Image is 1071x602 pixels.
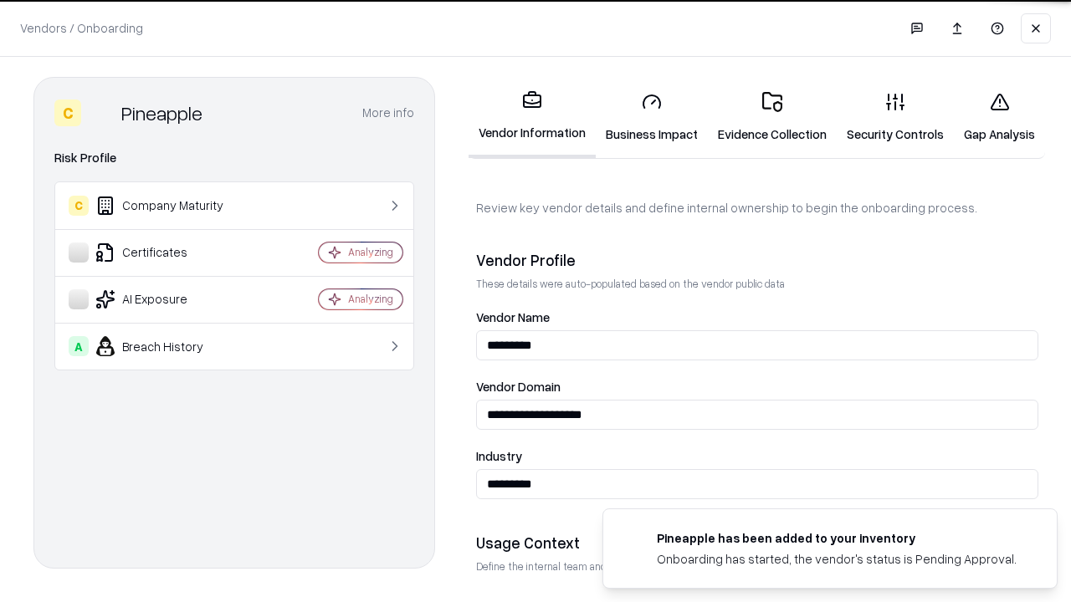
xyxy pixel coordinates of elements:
div: C [69,196,89,216]
a: Business Impact [596,79,708,156]
label: Industry [476,450,1038,462]
p: Define the internal team and reason for using this vendor. This helps assess business relevance a... [476,559,1038,574]
a: Security Controls [837,79,954,156]
div: Pineapple [121,99,202,126]
img: pineappleenergy.com [623,529,643,549]
div: Onboarding has started, the vendor's status is Pending Approval. [657,550,1017,568]
a: Evidence Collection [708,79,837,156]
div: Breach History [69,336,269,356]
button: More info [362,98,414,128]
a: Vendor Information [469,77,596,158]
div: A [69,336,89,356]
div: Company Maturity [69,196,269,216]
div: Analyzing [348,245,393,259]
div: C [54,99,81,126]
a: Gap Analysis [954,79,1045,156]
div: Pineapple has been added to your inventory [657,529,1017,547]
div: Risk Profile [54,148,414,168]
label: Vendor Name [476,311,1038,324]
div: AI Exposure [69,289,269,309]
label: Vendor Domain [476,380,1038,393]
div: Vendor Profile [476,250,1038,270]
p: Review key vendor details and define internal ownership to begin the onboarding process. [476,199,1038,217]
p: Vendors / Onboarding [20,19,143,37]
p: These details were auto-populated based on the vendor public data [476,277,1038,291]
img: Pineapple [88,99,115,126]
div: Certificates [69,242,269,263]
div: Usage Context [476,533,1038,553]
div: Analyzing [348,292,393,306]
